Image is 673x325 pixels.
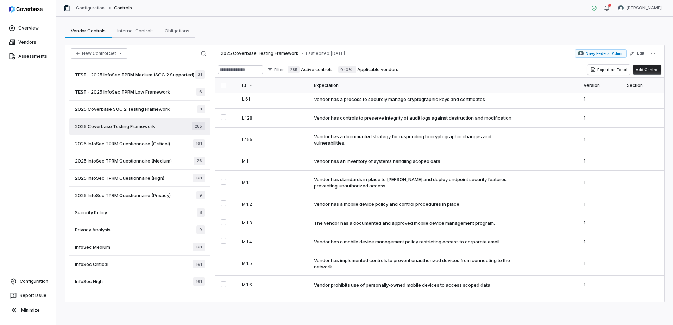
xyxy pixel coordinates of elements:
td: L.61 [236,90,308,109]
span: 2025 InfoSec TPRM Questionnaire (Privacy) [75,192,171,198]
button: New Control Set [71,48,127,59]
span: InfoSec High [75,278,103,285]
button: Filter [264,65,287,74]
div: Vendor conducts regular security configuration reviews and updates for end user devices annually ... [314,300,520,313]
label: Active controls [288,66,333,73]
td: L.128 [236,109,308,128]
span: 161 [193,243,205,251]
span: 1 [197,105,205,113]
td: M.1.1 [236,171,308,195]
img: Curtis Nohl avatar [618,5,624,11]
span: 8 [197,208,205,217]
button: Select M.1.1 control [221,179,226,185]
span: 161 [193,260,205,268]
span: TEST - 2025 InfoSec TPRM Medium (SOC 2 Supported) [75,71,194,78]
a: Assessments [1,50,55,63]
span: 9 [196,225,205,234]
td: L.155 [236,127,308,152]
td: M.1 [236,152,308,171]
a: InfoSec Critical161 [69,256,210,273]
div: The vendor has a documented and approved mobile device management program. [314,220,495,226]
td: M.1.5 [236,251,308,275]
a: TEST - 2025 InfoSec TPRM Low Framework6 [69,83,210,101]
button: Minimize [3,303,53,317]
td: M.1.4 [236,232,308,251]
td: 1 [578,251,621,275]
span: 0 (0%) [338,66,356,73]
td: 1 [578,275,621,294]
span: Internal Controls [114,26,157,35]
button: Select M.1 control [221,158,226,163]
button: Select M.1.4 control [221,238,226,244]
span: 2025 InfoSec TPRM Questionnaire (Medium) [75,158,172,164]
span: 2025 Coverbase SOC 2 Testing Framework [75,106,170,112]
a: InfoSec High161 [69,273,210,290]
td: M.1.3 [236,214,308,232]
span: 2025 Coverbase Testing Framework [221,51,298,56]
button: Select M.1.3 control [221,219,226,225]
div: Vendor has controls to preserve integrity of audit logs against destruction and modification [314,115,511,121]
div: Vendor has a documented strategy for responding to cryptographic changes and vulnerabilities. [314,133,520,146]
a: Vendors [1,36,55,49]
span: Last edited: [DATE] [306,51,345,56]
td: 1 [578,152,621,171]
button: Select L.128 control [221,114,226,120]
span: 285 [192,122,205,130]
span: 161 [193,174,205,182]
button: Select M.1.5 control [221,260,226,265]
span: 2025 InfoSec TPRM Questionnaire (Critical) [75,140,170,147]
a: Security Policy8 [69,204,210,221]
td: M.1.2 [236,195,308,214]
span: Obligations [162,26,192,35]
td: 1 [578,294,621,319]
a: TEST - 2025 InfoSec TPRM Medium (SOC 2 Supported)31 [69,66,210,83]
td: 1 [578,232,621,251]
div: Vendor has a mobile device management policy restricting access to corporate email [314,238,499,245]
span: Navy Federal Admin [586,51,624,56]
span: Controls [114,5,132,11]
td: 1 [578,214,621,232]
div: Version [584,78,616,93]
button: Report Issue [3,289,53,302]
div: Vendor has implemented controls to prevent unauthorized devices from connecting to the network. [314,257,520,270]
a: InfoSec Medium161 [69,238,210,256]
div: Vendor has an inventory of systems handling scoped data [314,158,440,164]
a: Privacy Analysis9 [69,221,210,238]
a: Overview [1,22,55,34]
img: logo-D7KZi-bG.svg [9,6,43,13]
a: 2025 InfoSec TPRM Questionnaire (Critical)161 [69,135,210,152]
span: 161 [193,139,205,148]
td: 1 [578,109,621,128]
a: 2025 InfoSec TPRM Questionnaire (Privacy)9 [69,187,210,204]
span: Vendor Controls [68,26,108,35]
span: Privacy Analysis [75,227,111,233]
span: Filter [274,67,284,72]
span: InfoSec Medium [75,244,110,250]
button: Export as Excel [587,65,630,75]
td: 1 [578,195,621,214]
span: InfoSec Critical [75,261,108,267]
div: Vendor prohibits use of personally-owned mobile devices to access scoped data [314,282,490,288]
span: 161 [193,277,205,286]
div: Vendor has standards in place to [PERSON_NAME] and deploy endpoint security features preventing u... [314,176,520,189]
span: 9 [196,191,205,199]
a: Configuration [3,275,53,288]
button: Select L.155 control [221,136,226,141]
a: 2025 InfoSec TPRM Questionnaire (Medium)26 [69,152,210,170]
div: Vendor has a mobile device policy and control procedures in place [314,201,459,207]
button: Select M.1.2 control [221,200,226,206]
div: ID [242,78,303,93]
a: 2025 InfoSec TPRM Questionnaire (High)161 [69,170,210,187]
span: [PERSON_NAME] [627,5,662,11]
span: 2025 InfoSec TPRM Questionnaire (High) [75,175,164,181]
span: 26 [194,157,205,165]
div: Vendor has a process to securely manage cryptographic keys and certificates [314,96,485,102]
a: 2025 Coverbase Testing Framework285 [69,118,210,135]
span: 6 [196,88,205,96]
a: Configuration [76,5,105,11]
div: Section [627,78,659,93]
img: Navy Federal Admin avatar [578,51,584,56]
span: 31 [195,70,205,79]
td: 1 [578,171,621,195]
span: • [301,51,303,56]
